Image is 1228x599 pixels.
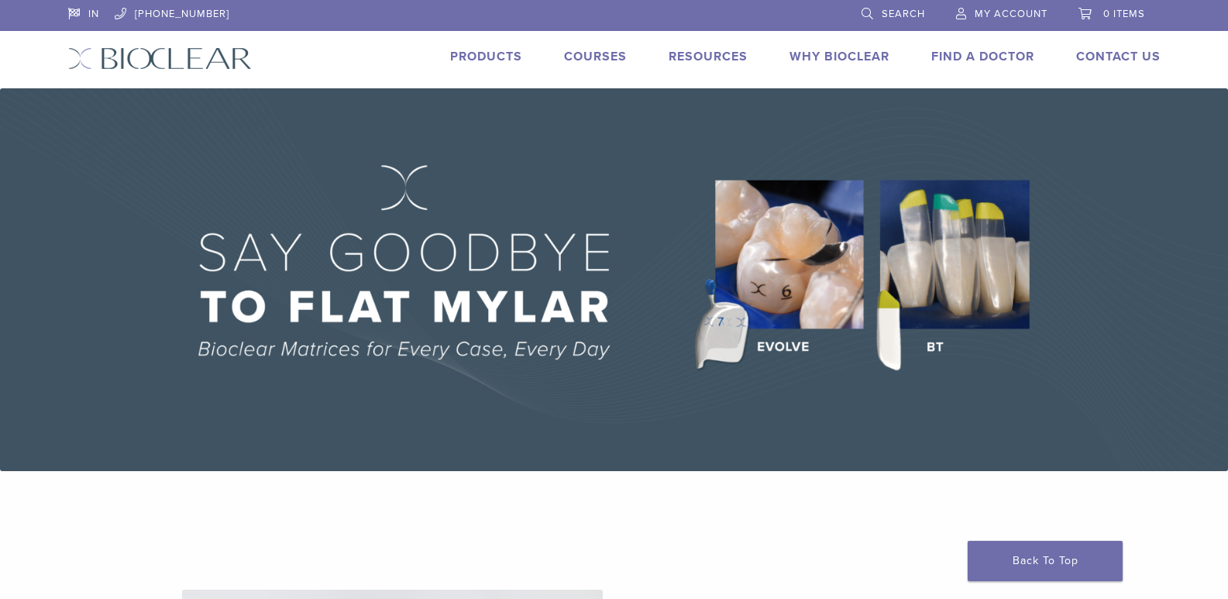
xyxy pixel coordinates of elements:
[975,8,1047,20] span: My Account
[1076,49,1161,64] a: Contact Us
[968,541,1123,581] a: Back To Top
[564,49,627,64] a: Courses
[669,49,748,64] a: Resources
[931,49,1034,64] a: Find A Doctor
[68,47,252,70] img: Bioclear
[450,49,522,64] a: Products
[789,49,889,64] a: Why Bioclear
[26,484,359,508] p: Your October Deals Have Arrived!
[365,458,385,478] button: Close
[882,8,925,20] span: Search
[1103,8,1145,20] span: 0 items
[26,532,167,547] a: [URL][DOMAIN_NAME]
